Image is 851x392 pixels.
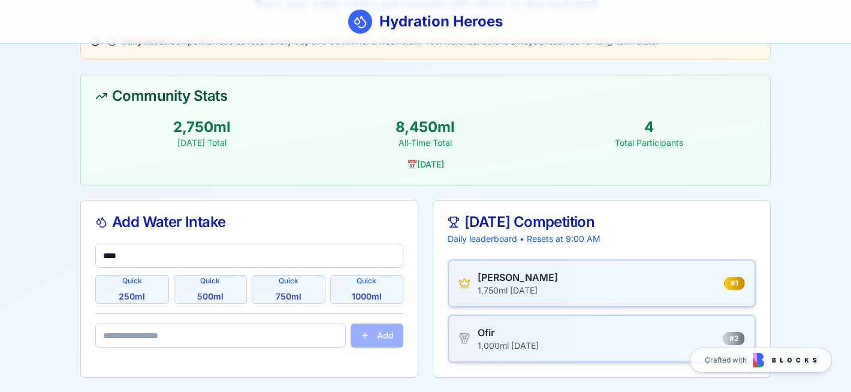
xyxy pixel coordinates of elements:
div: 2,750 ml [95,118,309,137]
button: Quick250ml [95,275,169,304]
span: 500 ml [197,291,224,303]
a: Crafted with [690,348,832,373]
div: Community Stats [95,89,756,103]
span: 750 ml [276,291,301,303]
div: [DATE] Total [95,137,309,149]
div: # 2 [723,332,745,345]
div: 1,750 ml [DATE] [478,285,558,297]
div: [PERSON_NAME] [478,270,558,285]
p: Daily leaderboard • Resets at 9:00 AM [448,233,756,245]
span: Quick [357,276,376,286]
div: Add Water Intake [95,215,403,229]
div: Ofir [478,325,539,340]
img: Blocks [753,353,817,367]
span: 1000 ml [352,291,382,303]
h1: Hydration Heroes [379,12,503,31]
button: Quick750ml [252,275,325,304]
div: 8,450 ml [319,118,533,137]
div: 1,000 ml [DATE] [478,340,539,352]
span: 250 ml [119,291,145,303]
span: Crafted with [705,355,747,365]
span: Quick [122,276,142,286]
span: Quick [279,276,298,286]
button: Quick1000ml [330,275,404,304]
div: 4 [542,118,756,137]
div: Total Participants [542,137,756,149]
span: Quick [200,276,220,286]
div: 📅 [DATE] [95,158,756,170]
div: [DATE] Competition [448,215,756,229]
div: All-Time Total [319,137,533,149]
button: Quick500ml [174,275,248,304]
div: # 1 [724,277,745,290]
